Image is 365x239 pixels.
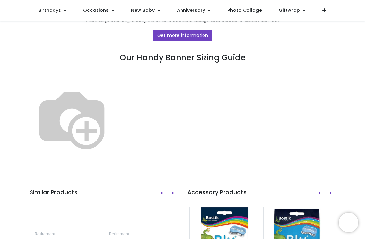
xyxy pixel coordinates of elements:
[30,76,114,161] img: Banner_Size_Helper_Image_Compare.svg
[157,188,167,199] button: Prev
[187,188,335,201] h5: Accessory Products
[177,7,205,13] span: Anniversary
[106,207,175,228] img: Personalised Happy Retirement Banner - Retirement - 4 Photo Upload
[314,188,324,199] button: Prev
[339,213,358,232] iframe: Brevo live chat
[83,7,109,13] span: Occasions
[153,30,212,41] a: Get more information
[109,231,129,236] a: Retirement
[30,188,178,201] h5: Similar Products
[279,7,300,13] span: Giftwrap
[168,188,178,199] button: Next
[227,7,262,13] span: Photo Collage
[109,232,129,236] small: Retirement
[325,188,335,199] button: Next
[32,207,101,228] img: Personalised Happy Retirement Banner - Retirement - Custom Name & 4 Photo Upload
[35,232,55,236] small: Retirement
[131,7,155,13] span: New Baby
[35,231,55,236] a: Retirement
[38,7,61,13] span: Birthdays
[30,30,335,63] h3: Our Handy Banner Sizing Guide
